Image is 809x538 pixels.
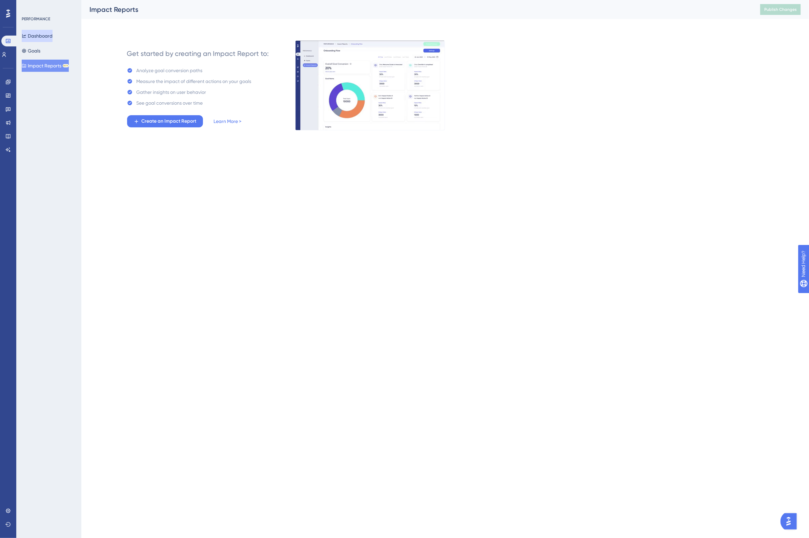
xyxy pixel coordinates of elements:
[137,77,251,85] div: Measure the impact of different actions on your goals
[760,4,801,15] button: Publish Changes
[22,60,69,72] button: Impact ReportsBETA
[89,5,743,14] div: Impact Reports
[781,511,801,532] iframe: UserGuiding AI Assistant Launcher
[127,49,269,58] div: Get started by creating an Impact Report to:
[137,99,203,107] div: See goal conversions over time
[764,7,797,12] span: Publish Changes
[137,88,206,96] div: Gather insights on user behavior
[295,40,445,130] img: e8cc2031152ba83cd32f6b7ecddf0002.gif
[22,30,53,42] button: Dashboard
[214,117,242,125] a: Learn More >
[63,64,69,67] div: BETA
[137,66,203,75] div: Analyze goal conversion paths
[141,117,196,125] span: Create an Impact Report
[22,45,40,57] button: Goals
[127,115,203,127] button: Create an Impact Report
[16,2,42,10] span: Need Help?
[22,16,50,22] div: PERFORMANCE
